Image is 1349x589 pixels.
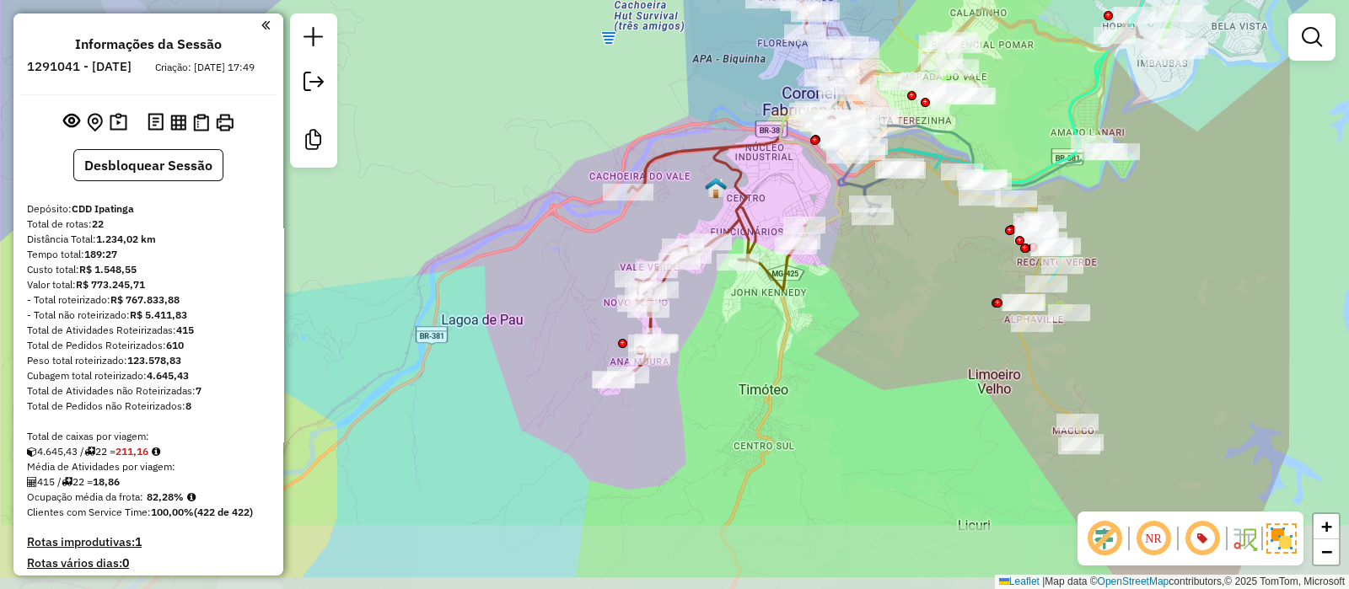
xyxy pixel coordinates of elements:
[147,490,184,503] strong: 82,28%
[1084,518,1125,559] span: Exibir deslocamento
[27,262,270,277] div: Custo total:
[1321,516,1332,537] span: +
[27,292,270,308] div: - Total roteirizado:
[27,535,270,549] h4: Rotas improdutivas:
[27,368,270,383] div: Cubagem total roteirizado:
[27,447,37,457] i: Cubagem total roteirizado
[190,110,212,135] button: Visualizar Romaneio
[27,353,270,368] div: Peso total roteirizado:
[1266,523,1297,554] img: Exibir/Ocultar setores
[297,20,331,58] a: Nova sessão e pesquisa
[27,429,270,444] div: Total de caixas por viagem:
[116,445,148,458] strong: 211,16
[27,506,151,518] span: Clientes com Service Time:
[27,474,270,490] div: 415 / 22 =
[166,339,184,351] strong: 610
[212,110,237,135] button: Imprimir Rotas
[167,110,190,133] button: Visualizar relatório de Roteirização
[1321,541,1332,562] span: −
[297,65,331,103] a: Exportar sessão
[27,323,270,338] div: Total de Atividades Roteirizadas:
[999,576,1040,587] a: Leaflet
[27,490,143,503] span: Ocupação média da frota:
[27,201,270,217] div: Depósito:
[1295,20,1329,54] a: Exibir filtros
[79,263,137,276] strong: R$ 1.548,55
[144,110,167,136] button: Logs desbloquear sessão
[194,506,253,518] strong: (422 de 422)
[27,59,132,74] h6: 1291041 - [DATE]
[75,36,222,52] h4: Informações da Sessão
[176,324,194,336] strong: 415
[196,384,202,397] strong: 7
[27,308,270,323] div: - Total não roteirizado:
[93,475,120,488] strong: 18,86
[148,60,261,75] div: Criação: [DATE] 17:49
[106,110,131,136] button: Painel de Sugestão
[110,293,180,306] strong: R$ 767.833,88
[705,177,727,199] img: 205 UDC Light Timóteo
[1314,539,1339,565] a: Zoom out
[27,459,270,474] div: Média de Atividades por viagem:
[187,492,196,502] em: Média calculada utilizando a maior ocupação (%Peso ou %Cubagem) de cada rota da sessão. Rotas cro...
[147,369,189,382] strong: 4.645,43
[1231,525,1258,552] img: Fluxo de ruas
[27,399,270,414] div: Total de Pedidos não Roteirizados:
[62,477,73,487] i: Total de rotas
[152,447,160,457] i: Meta Caixas/viagem: 214,70 Diferença: -3,54
[1314,514,1339,539] a: Zoom in
[27,277,270,292] div: Valor total:
[185,399,191,412] strong: 8
[1182,518,1223,559] span: Exibir número da rota
[27,232,270,247] div: Distância Total:
[261,15,270,35] a: Clique aqui para minimizar o painel
[60,109,83,136] button: Exibir sessão original
[27,556,270,570] h4: Rotas vários dias:
[76,278,145,291] strong: R$ 773.245,71
[1133,518,1174,559] span: Ocultar NR
[84,447,95,457] i: Total de rotas
[135,534,142,549] strong: 1
[151,506,194,518] strong: 100,00%
[27,247,270,262] div: Tempo total:
[27,477,37,487] i: Total de Atividades
[73,149,223,181] button: Desbloquear Sessão
[27,383,270,399] div: Total de Atividades não Roteirizadas:
[96,233,156,245] strong: 1.234,02 km
[72,202,134,215] strong: CDD Ipatinga
[1098,576,1169,587] a: OpenStreetMap
[122,555,129,570] strong: 0
[92,217,104,230] strong: 22
[130,308,187,321] strong: R$ 5.411,83
[84,248,117,260] strong: 189:27
[27,338,270,353] div: Total de Pedidos Roteirizados:
[1042,576,1045,587] span: |
[27,217,270,232] div: Total de rotas:
[995,575,1349,589] div: Map data © contributors,© 2025 TomTom, Microsoft
[127,354,181,367] strong: 123.578,83
[27,444,270,459] div: 4.645,43 / 22 =
[297,123,331,161] a: Criar modelo
[83,110,106,136] button: Centralizar mapa no depósito ou ponto de apoio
